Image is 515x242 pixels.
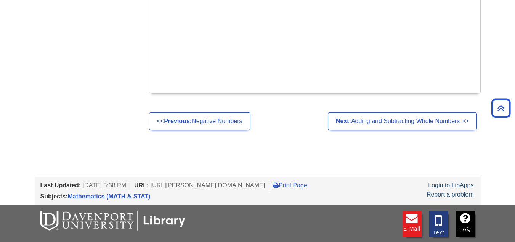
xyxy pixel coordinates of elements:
[68,193,151,200] a: Mathematics (MATH & STAT)
[428,182,473,188] a: Login to LibApps
[149,112,250,130] a: <<Previous:Negative Numbers
[273,182,279,188] i: Print Page
[40,182,81,188] span: Last Updated:
[83,182,126,188] span: [DATE] 5:38 PM
[151,182,265,188] span: [URL][PERSON_NAME][DOMAIN_NAME]
[273,182,307,188] a: Print Page
[134,182,149,188] span: URL:
[336,118,351,124] strong: Next:
[489,103,513,113] a: Back to Top
[40,211,185,231] img: DU Libraries
[403,211,422,237] a: E-mail
[40,193,68,200] span: Subjects:
[164,118,192,124] strong: Previous:
[429,211,448,237] a: Text
[427,191,474,198] a: Report a problem
[456,211,475,237] a: FAQ
[328,112,477,130] a: Next:Adding and Subtracting Whole Numbers >>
